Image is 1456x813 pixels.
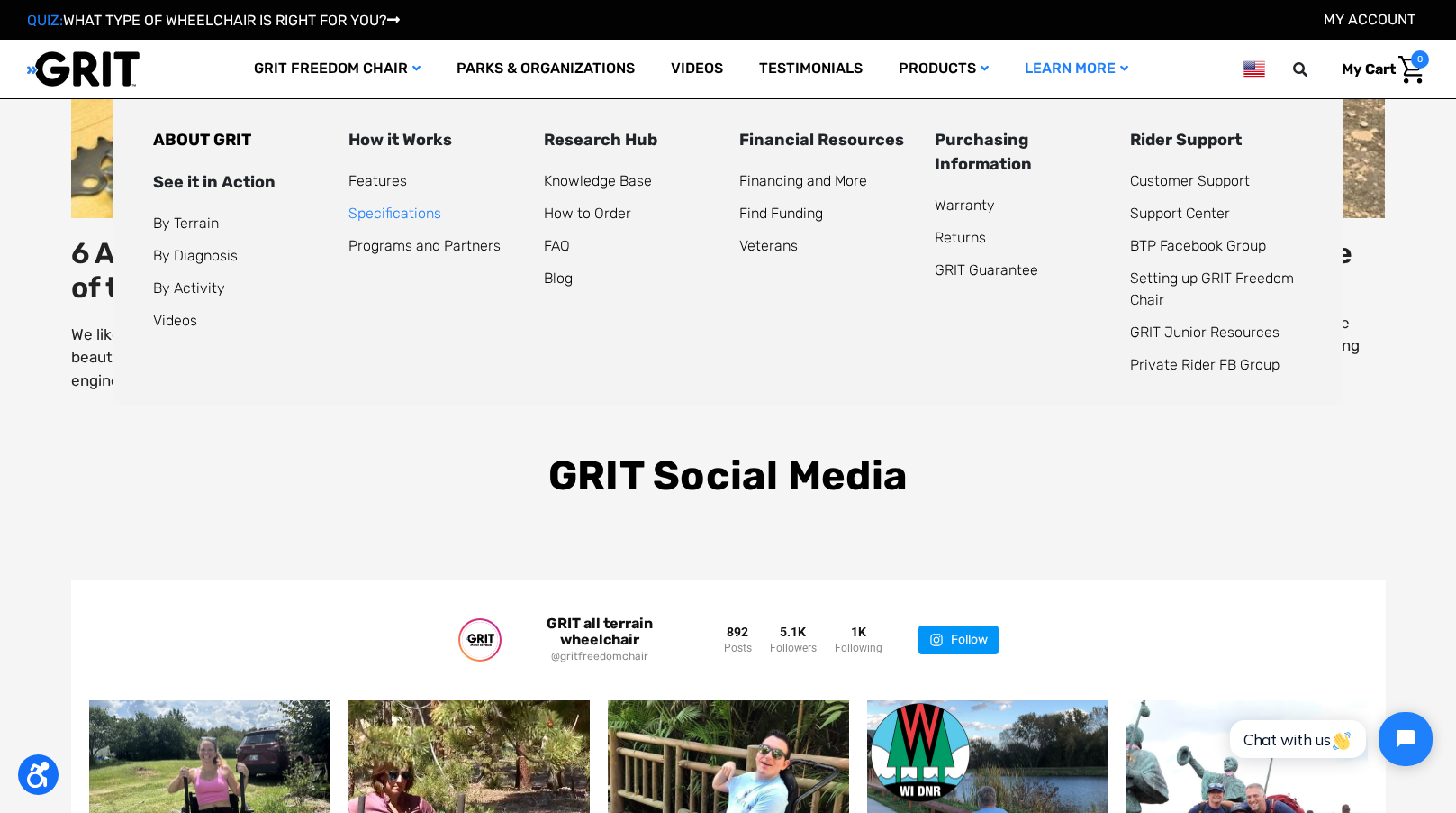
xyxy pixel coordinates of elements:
a: Parks & Organizations [439,40,653,98]
div: Posts [724,640,752,656]
a: Videos [653,40,741,98]
a: Financing and More [739,172,867,189]
div: 5.1K [770,624,817,640]
iframe: Tidio Chat [1210,697,1448,781]
div: Followers [770,640,817,656]
a: Support Center [1130,205,1230,222]
a: GRIT Guarantee [935,261,1038,279]
a: How to Order [544,205,631,222]
a: Specifications [348,205,441,222]
div: See it in Action [153,170,327,195]
a: GRIT all terrain wheelchair [512,616,688,648]
img: Cart [1398,56,1424,84]
a: BTP Facebook Group [1130,237,1266,254]
a: By Terrain [153,215,219,232]
a: Features [348,172,407,189]
div: Following [835,640,882,656]
a: GRIT Junior Resources [1130,324,1280,341]
a: Products [881,40,1007,98]
a: Cart with 0 items [1328,50,1429,88]
a: By Activity [153,279,225,297]
div: How it Works [348,128,522,152]
div: Purchasing Information [935,128,1108,177]
a: Veterans [739,237,798,254]
a: Knowledge Base [544,172,652,189]
a: Private Rider FB Group [1130,356,1280,373]
a: Find Funding [739,205,823,222]
a: Setting up GRIT Freedom Chair [1130,269,1294,308]
a: Warranty [935,196,995,214]
a: We like to think of the GRIT Freedom Chair as the best of beauty and brains: it's visually appeal... [71,325,474,389]
a: Videos [153,312,197,329]
div: 892 [724,624,752,640]
a: Follow [918,626,999,654]
div: Financial Resources [739,128,913,152]
input: Search [1301,50,1328,88]
a: Customer Support [1130,172,1250,189]
a: FAQ [544,237,570,254]
div: Rider Support [1130,128,1304,152]
img: gritfreedomchair [462,622,498,658]
a: ABOUT GRIT [153,130,251,150]
img: us.png [1243,58,1265,80]
a: Learn More [1007,40,1146,98]
a: By Diagnosis [153,247,238,264]
div: Research Hub [544,128,718,152]
a: GRIT Freedom Chair [236,40,439,98]
b: GRIT Social Media [548,452,908,499]
img: GRIT All-Terrain Wheelchair and Mobility Equipment [27,50,140,87]
a: Returns [935,229,986,246]
div: 1K [835,624,882,640]
a: Testimonials [741,40,881,98]
a: 6 Awesome Design Features of the GRIT Freedom Chair [71,236,474,305]
span: 0 [1411,50,1429,69]
a: QUIZ:WHAT TYPE OF WHEELCHAIR IS RIGHT FOR YOU? [27,12,400,29]
span: Phone Number [302,74,399,91]
a: @gritfreedomchair [512,648,688,664]
div: Follow [951,626,988,654]
span: QUIZ: [27,12,63,29]
span: My Cart [1342,60,1396,78]
a: Account [1324,11,1415,28]
a: Programs and Partners [348,237,501,254]
a: Blog [544,269,573,287]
